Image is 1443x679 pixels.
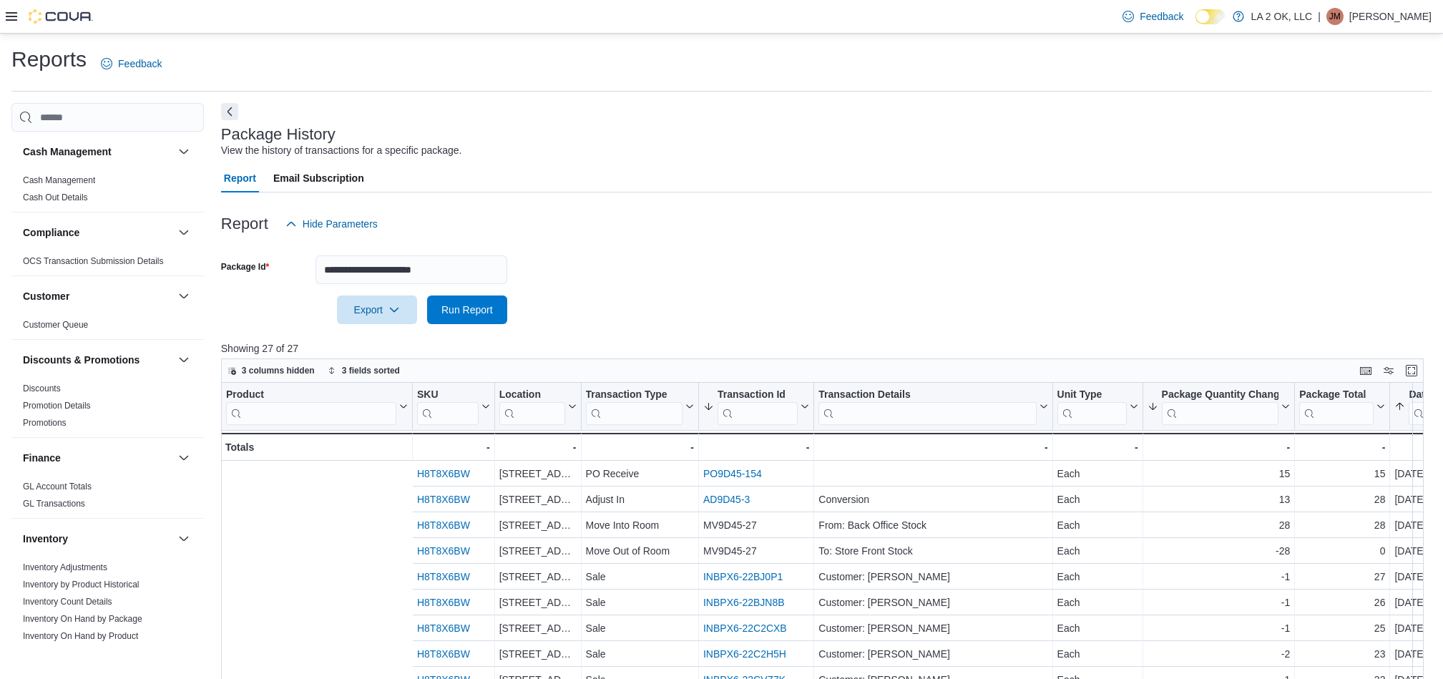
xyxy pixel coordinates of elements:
div: From: Back Office Stock [818,517,1047,534]
div: Cash Management [11,172,204,212]
p: LA 2 OK, LLC [1251,8,1313,25]
a: INBPX6-22BJ0P1 [703,572,783,583]
button: Transaction Details [818,389,1047,425]
div: Location [499,389,564,425]
div: - [1057,439,1138,456]
div: Unit Type [1057,389,1126,425]
div: Compliance [11,253,204,275]
div: Each [1057,569,1138,586]
h3: Discounts & Promotions [23,353,140,367]
div: Package Total [1299,389,1374,402]
a: Discounts [23,384,61,394]
a: Feedback [95,49,167,78]
div: Each [1057,620,1138,638]
button: Keyboard shortcuts [1357,362,1374,379]
div: Customer: [PERSON_NAME] [818,595,1047,612]
div: Package Total [1299,389,1374,425]
div: Unit Type [1057,389,1126,402]
span: Run Report [441,303,493,317]
h3: Customer [23,289,69,303]
span: 3 fields sorted [342,365,400,376]
img: Cova [29,9,93,24]
div: Customer: [PERSON_NAME] [818,646,1047,663]
a: Cash Management [23,175,95,185]
div: Sale [585,620,693,638]
div: - [499,439,576,456]
a: Customer Queue [23,320,88,330]
a: H8T8X6BW [417,494,470,506]
a: H8T8X6BW [417,546,470,557]
div: [STREET_ADDRESS] [499,492,576,509]
span: Inventory On Hand by Product [23,630,138,642]
h3: Finance [23,451,61,465]
div: Discounts & Promotions [11,380,204,437]
div: 15 [1299,466,1385,483]
div: 15 [1147,466,1290,483]
p: [PERSON_NAME] [1349,8,1432,25]
button: Hide Parameters [280,210,383,238]
div: Package Quantity Change [1161,389,1278,402]
a: Inventory Adjustments [23,562,107,572]
a: OCS Transaction Submission Details [23,256,164,266]
span: GL Transactions [23,498,85,509]
button: Finance [175,449,192,466]
div: 28 [1299,492,1385,509]
button: Cash Management [23,145,172,159]
button: Inventory [23,532,172,546]
div: Customer: [PERSON_NAME] [818,569,1047,586]
button: Compliance [175,224,192,241]
a: Inventory On Hand by Product [23,631,138,641]
span: Promotions [23,417,67,429]
button: Finance [23,451,172,465]
span: Discounts [23,383,61,394]
div: - [585,439,693,456]
div: - [703,439,809,456]
button: Run Report [427,295,507,324]
div: Transaction Id URL [718,389,798,425]
button: Product [226,389,408,425]
span: Dark Mode [1195,24,1196,25]
button: Enter fullscreen [1403,362,1420,379]
div: Sale [585,595,693,612]
div: -28 [1147,543,1290,560]
button: Export [337,295,417,324]
div: 13 [1147,492,1290,509]
span: Inventory by Product Historical [23,579,140,590]
div: Each [1057,543,1138,560]
div: PO Receive [585,466,693,483]
div: Customer: [PERSON_NAME] [818,620,1047,638]
button: Customer [23,289,172,303]
span: Hide Parameters [303,217,378,231]
div: MV9D45-27 [703,543,809,560]
p: Showing 27 of 27 [221,341,1436,356]
div: -1 [1147,569,1290,586]
div: -1 [1147,595,1290,612]
a: AD9D45-3 [703,494,750,506]
button: Display options [1380,362,1397,379]
span: 3 columns hidden [242,365,315,376]
a: Cash Out Details [23,192,88,202]
button: Transaction Type [585,389,693,425]
a: Inventory by Product Historical [23,580,140,590]
span: JM [1329,8,1341,25]
div: Totals [225,439,408,456]
span: Inventory On Hand by Package [23,613,142,625]
div: View the history of transactions for a specific package. [221,143,462,158]
a: GL Transactions [23,499,85,509]
button: Package Quantity Change [1147,389,1290,425]
div: Jieann M [1326,8,1344,25]
span: OCS Transaction Submission Details [23,255,164,267]
h3: Report [221,215,268,233]
button: Customer [175,288,192,305]
span: Promotion Details [23,400,91,411]
span: Feedback [1140,9,1183,24]
h3: Inventory [23,532,68,546]
span: Cash Management [23,175,95,186]
div: Package Quantity Change [1161,389,1278,425]
div: 23 [1299,646,1385,663]
div: -1 [1147,620,1290,638]
a: INBPX6-22BJN8B [703,597,785,609]
div: - [1299,439,1385,456]
a: PO9D45-154 [703,469,762,480]
div: Each [1057,517,1138,534]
